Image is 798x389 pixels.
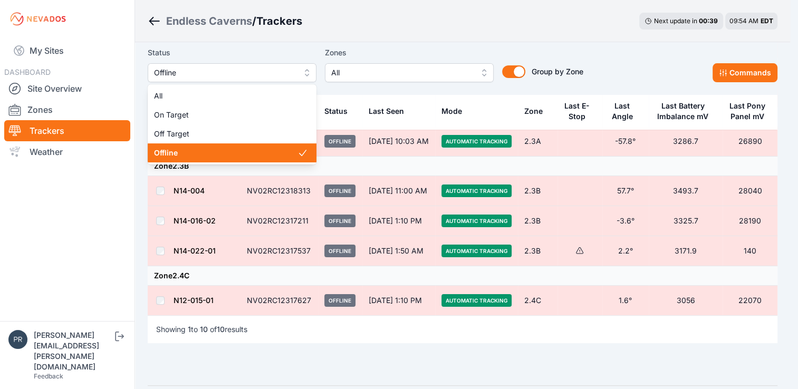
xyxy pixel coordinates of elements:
[154,91,297,101] span: All
[154,66,295,79] span: Offline
[154,148,297,158] span: Offline
[154,110,297,120] span: On Target
[148,63,316,82] button: Offline
[154,129,297,139] span: Off Target
[148,84,316,164] div: Offline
